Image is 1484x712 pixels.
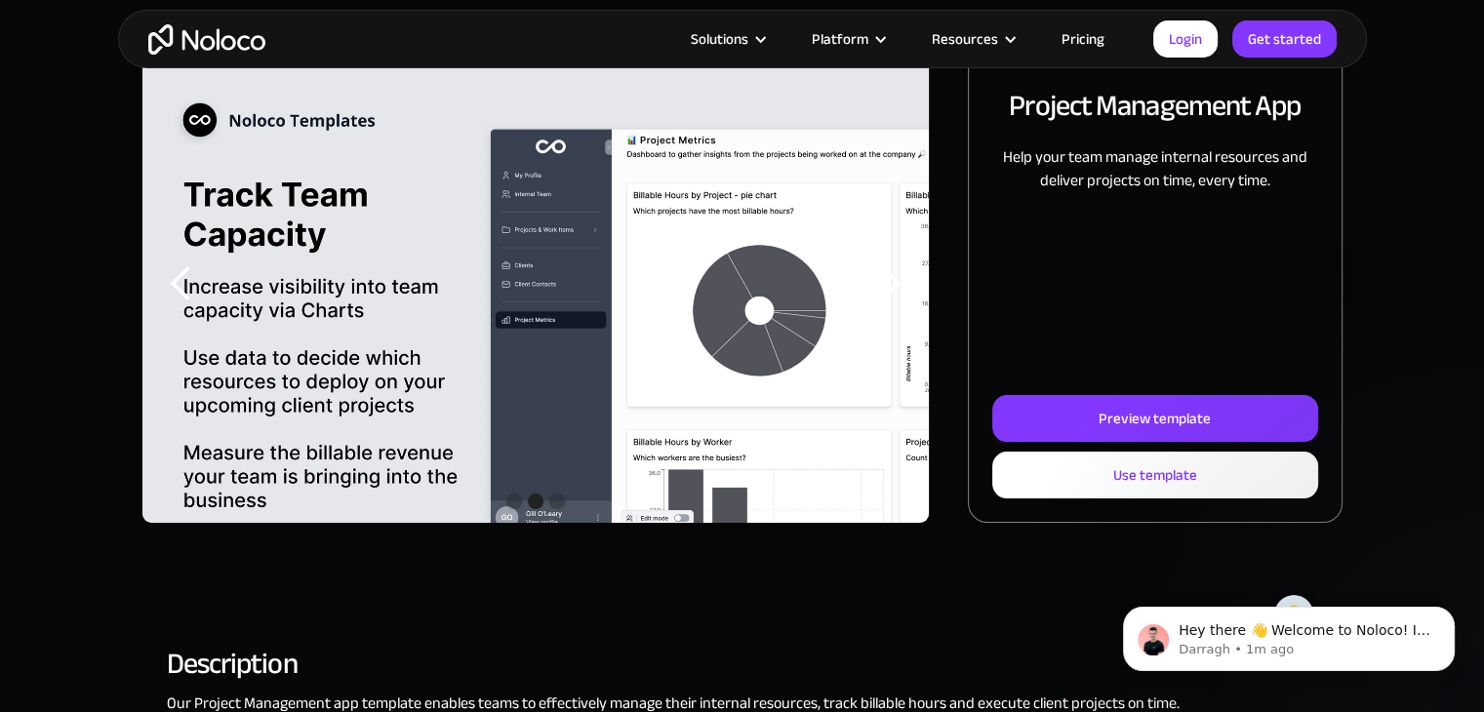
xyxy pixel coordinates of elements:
[1113,462,1197,488] div: Use template
[141,45,929,523] div: 2 of 3
[1094,566,1484,702] iframe: Intercom notifications message
[1099,406,1211,431] div: Preview template
[142,45,221,523] div: previous slide
[1232,20,1337,58] a: Get started
[812,26,868,52] div: Platform
[932,26,998,52] div: Resources
[992,395,1317,442] a: Preview template
[907,26,1037,52] div: Resources
[148,24,265,55] a: home
[506,494,522,509] div: Show slide 1 of 3
[167,654,1318,672] h2: Description
[549,494,565,509] div: Show slide 3 of 3
[691,26,748,52] div: Solutions
[666,26,787,52] div: Solutions
[787,26,907,52] div: Platform
[1009,85,1301,126] h2: Project Management App
[1037,26,1129,52] a: Pricing
[992,452,1317,498] a: Use template
[142,45,930,523] div: carousel
[851,45,929,523] div: next slide
[528,494,543,509] div: Show slide 2 of 3
[1153,20,1218,58] a: Login
[992,145,1317,192] p: Help your team manage internal resources and deliver projects on time, every time.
